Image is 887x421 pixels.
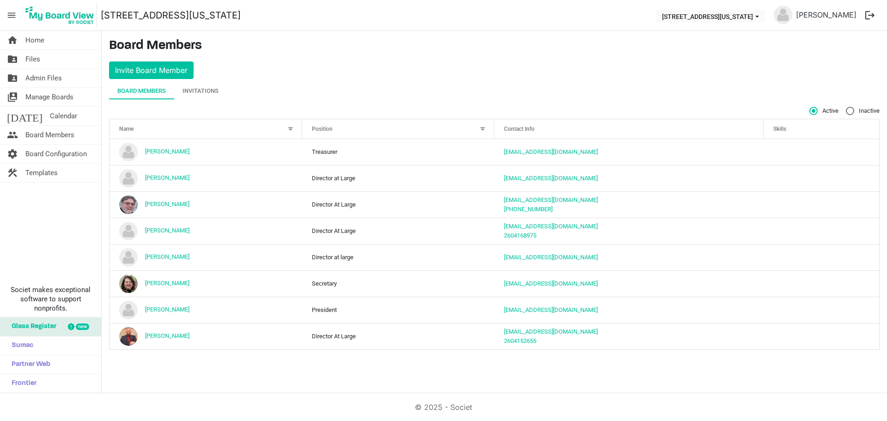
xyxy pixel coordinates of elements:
[119,195,138,214] img: HIjurpmtwG6zcTVbODRULVHNE4esIvpDrNhoJ1FWN8UdtOIFP7mc8JdHsYze3NPT-gkdjs1pPZldJijqYf4o-A_thumb.png
[764,297,879,323] td: is template cell column header Skills
[504,328,598,335] a: [EMAIL_ADDRESS][DOMAIN_NAME]
[101,6,241,24] a: [STREET_ADDRESS][US_STATE]
[504,175,598,182] a: [EMAIL_ADDRESS][DOMAIN_NAME]
[494,139,764,165] td: ulrichdavidr@yahoo.com is template cell column header Contact Info
[145,201,189,207] a: [PERSON_NAME]
[7,317,56,336] span: Glass Register
[119,275,138,293] img: J52A0qgz-QnGEDJvxvc7st0NtxDrXCKoDOPQZREw7aFqa1BfgfUuvwQg4bgL-jlo7icgKeV0c70yxLBxNLEp2Q_thumb.png
[25,126,74,144] span: Board Members
[25,69,62,87] span: Admin Files
[109,83,880,99] div: tab-header
[182,86,219,96] div: Invitations
[494,244,764,270] td: miller1970rk@gmail.com is template cell column header Contact Info
[109,38,880,54] h3: Board Members
[119,222,138,240] img: no-profile-picture.svg
[25,145,87,163] span: Board Configuration
[109,244,302,270] td: Robert Miller is template cell column header Name
[792,6,860,24] a: [PERSON_NAME]
[302,270,495,297] td: Secretary column header Position
[764,244,879,270] td: is template cell column header Skills
[7,69,18,87] span: folder_shared
[302,191,495,218] td: Director At Large column header Position
[302,165,495,191] td: Director at Large column header Position
[23,4,97,27] img: My Board View Logo
[145,253,189,260] a: [PERSON_NAME]
[846,107,880,115] span: Inactive
[145,148,189,155] a: [PERSON_NAME]
[117,86,166,96] div: Board Members
[25,31,44,49] span: Home
[7,31,18,49] span: home
[764,270,879,297] td: is template cell column header Skills
[504,196,598,203] a: [EMAIL_ADDRESS][DOMAIN_NAME]
[7,88,18,106] span: switch_account
[764,218,879,244] td: is template cell column header Skills
[302,139,495,165] td: Treasurer column header Position
[764,165,879,191] td: is template cell column header Skills
[3,6,20,24] span: menu
[7,107,43,125] span: [DATE]
[109,323,302,349] td: Ryan Powell is template cell column header Name
[504,206,553,213] a: [PHONE_NUMBER]
[494,323,764,349] td: rrpowell93@gmail.com2604152655 is template cell column header Contact Info
[7,355,50,374] span: Partner Web
[119,169,138,188] img: no-profile-picture.svg
[76,323,89,330] div: new
[415,403,472,412] a: © 2025 - Societ
[109,218,302,244] td: Paula Bontempo is template cell column header Name
[23,4,101,27] a: My Board View Logo
[7,126,18,144] span: people
[764,323,879,349] td: is template cell column header Skills
[764,139,879,165] td: is template cell column header Skills
[145,280,189,287] a: [PERSON_NAME]
[109,270,302,297] td: Robin Tribbett is template cell column header Name
[312,126,333,132] span: Position
[7,374,36,393] span: Frontier
[504,232,536,239] a: 2604168975
[7,164,18,182] span: construction
[504,280,598,287] a: [EMAIL_ADDRESS][DOMAIN_NAME]
[494,218,764,244] td: pkbontempo@outlook.com2604168975 is template cell column header Contact Info
[504,223,598,230] a: [EMAIL_ADDRESS][DOMAIN_NAME]
[7,336,33,355] span: Sumac
[774,6,792,24] img: no-profile-picture.svg
[119,301,138,319] img: no-profile-picture.svg
[25,164,58,182] span: Templates
[145,227,189,234] a: [PERSON_NAME]
[109,191,302,218] td: Jan Henline is template cell column header Name
[7,50,18,68] span: folder_shared
[119,143,138,161] img: no-profile-picture.svg
[109,297,302,323] td: Russell Greim is template cell column header Name
[25,50,40,68] span: Files
[504,337,536,344] a: 2604152655
[7,145,18,163] span: settings
[494,270,764,297] td: robtrib@comcast.net is template cell column header Contact Info
[656,10,765,23] button: 216 E Washington Blvd dropdownbutton
[764,191,879,218] td: is template cell column header Skills
[50,107,77,125] span: Calendar
[109,61,194,79] button: Invite Board Member
[109,139,302,165] td: David Ulrich is template cell column header Name
[494,191,764,218] td: jhenline@frontier.com260-602-2227 is template cell column header Contact Info
[119,327,138,346] img: 7QwsqwPP3fAyJKFqqz3utK9T5IRK3j2JsGq5ZPmtdFB8NDL7OtnWwzKC84x9OnTdzRSZWKtDuJVfdwUr3u4Zjw_thumb.png
[504,306,598,313] a: [EMAIL_ADDRESS][DOMAIN_NAME]
[504,126,535,132] span: Contact Info
[860,6,880,25] button: logout
[119,248,138,267] img: no-profile-picture.svg
[302,218,495,244] td: Director At Large column header Position
[145,306,189,313] a: [PERSON_NAME]
[145,174,189,181] a: [PERSON_NAME]
[302,297,495,323] td: President column header Position
[145,332,189,339] a: [PERSON_NAME]
[809,107,838,115] span: Active
[504,148,598,155] a: [EMAIL_ADDRESS][DOMAIN_NAME]
[119,126,134,132] span: Name
[494,297,764,323] td: rusgreim@hotmail.com is template cell column header Contact Info
[773,126,786,132] span: Skills
[504,254,598,261] a: [EMAIL_ADDRESS][DOMAIN_NAME]
[25,88,73,106] span: Manage Boards
[494,165,764,191] td: gswray@yahoo.com is template cell column header Contact Info
[4,285,97,313] span: Societ makes exceptional software to support nonprofits.
[302,244,495,270] td: Director at large column header Position
[109,165,302,191] td: George Scott Wray is template cell column header Name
